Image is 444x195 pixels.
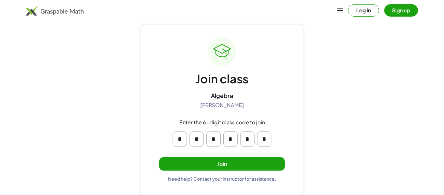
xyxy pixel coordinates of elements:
input: Please enter OTP character 5 [240,131,255,147]
button: Sign up [384,4,418,17]
div: Algebra [211,92,233,99]
button: Join [159,157,285,171]
input: Please enter OTP character 2 [189,131,204,147]
input: Please enter OTP character 6 [257,131,271,147]
div: Need help? Contact your instructor for assistance. [168,176,276,182]
div: [PERSON_NAME] [200,102,244,109]
input: Please enter OTP character 4 [223,131,238,147]
div: Join class [196,71,248,87]
button: Log in [348,4,379,17]
input: Please enter OTP character 3 [206,131,221,147]
input: Please enter OTP character 1 [173,131,187,147]
div: Enter the 6-digit class code to join [179,119,265,126]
